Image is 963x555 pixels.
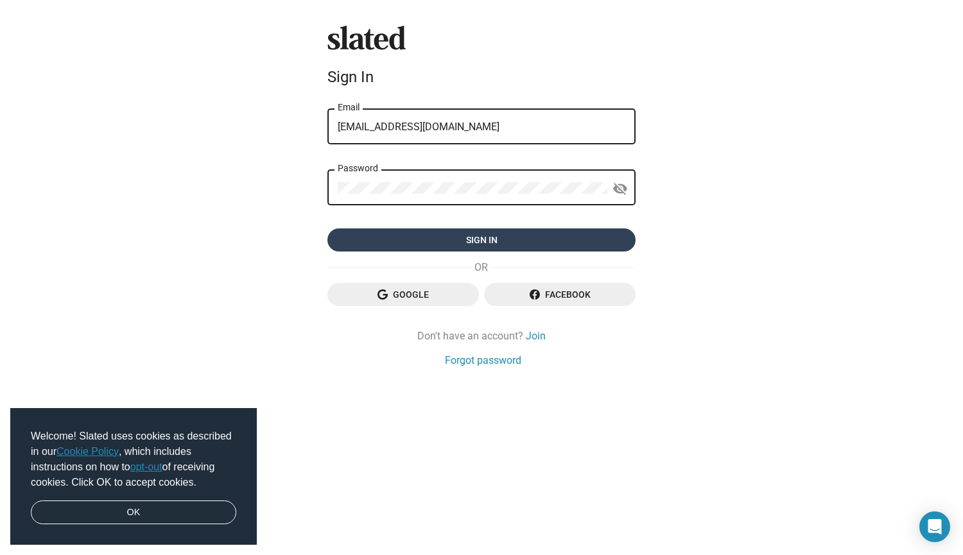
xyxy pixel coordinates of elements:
[10,408,257,545] div: cookieconsent
[484,283,636,306] button: Facebook
[607,176,633,201] button: Show password
[327,283,479,306] button: Google
[494,283,625,306] span: Facebook
[327,228,636,252] button: Sign in
[130,461,162,472] a: opt-out
[612,179,628,199] mat-icon: visibility_off
[338,283,469,306] span: Google
[445,354,521,367] a: Forgot password
[31,429,236,490] span: Welcome! Slated uses cookies as described in our , which includes instructions on how to of recei...
[327,26,636,91] sl-branding: Sign In
[338,228,625,252] span: Sign in
[327,329,636,343] div: Don't have an account?
[526,329,546,343] a: Join
[56,446,119,457] a: Cookie Policy
[327,68,636,86] div: Sign In
[919,511,950,542] div: Open Intercom Messenger
[31,500,236,525] a: dismiss cookie message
